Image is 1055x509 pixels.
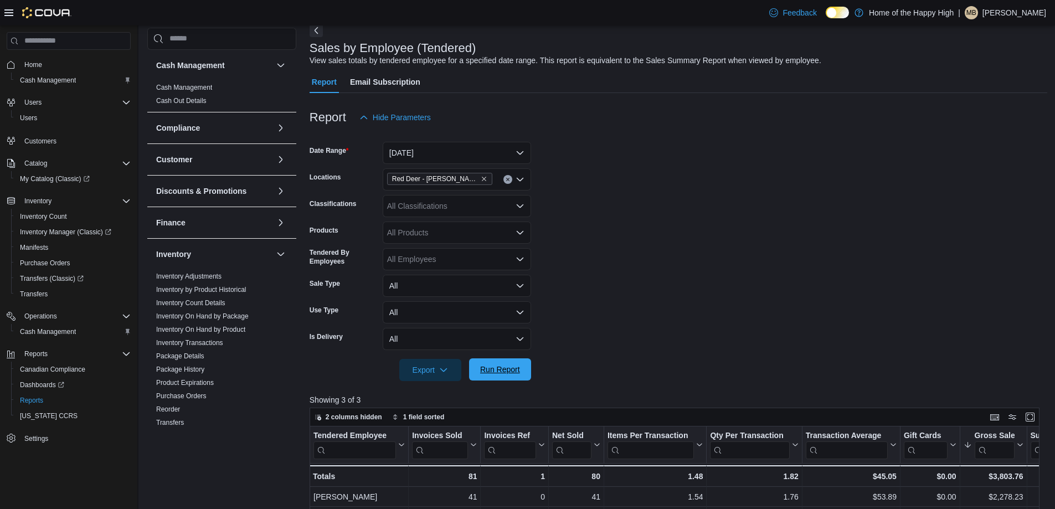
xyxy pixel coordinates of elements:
span: Red Deer - Bower Place - Fire & Flower [387,173,492,185]
button: Cash Management [11,73,135,88]
span: Hide Parameters [373,112,431,123]
span: Customers [24,137,56,146]
span: Dashboards [20,381,64,389]
span: Cash Management [20,327,76,336]
div: $0.00 [904,470,956,483]
span: Purchase Orders [16,256,131,270]
label: Is Delivery [310,332,343,341]
div: Tendered Employee [313,431,396,459]
span: Inventory Count [16,210,131,223]
label: Tendered By Employees [310,248,378,266]
button: Display options [1006,410,1019,424]
a: Reports [16,394,48,407]
a: Cash Management [156,84,212,91]
span: Home [20,58,131,71]
a: Feedback [765,2,821,24]
div: Net Sold [552,431,591,459]
span: Cash Management [156,83,212,92]
button: [DATE] [383,142,531,164]
div: Tendered Employee [313,431,396,441]
a: Transfers [16,287,52,301]
button: Reports [2,346,135,362]
a: Package Details [156,352,204,360]
span: Run Report [480,364,520,375]
span: Inventory Manager (Classic) [16,225,131,239]
span: Transfers [20,290,48,299]
button: Inventory [274,248,287,261]
div: $45.05 [805,470,896,483]
span: Reports [24,349,48,358]
button: Reports [11,393,135,408]
a: My Catalog (Classic) [11,171,135,187]
span: Transfers (Classic) [16,272,131,285]
button: Customer [274,153,287,166]
p: Home of the Happy High [869,6,954,19]
span: Cash Management [16,74,131,87]
span: Inventory Manager (Classic) [20,228,111,236]
button: Manifests [11,240,135,255]
button: Finance [274,216,287,229]
a: Inventory On Hand by Package [156,312,249,320]
p: | [958,6,960,19]
button: Invoices Ref [484,431,544,459]
button: Operations [2,309,135,324]
a: Transfers (Classic) [16,272,88,285]
div: Invoices Sold [412,431,468,441]
a: Inventory Adjustments [156,273,222,280]
a: Customers [20,135,61,148]
div: 41 [552,490,600,503]
img: Cova [22,7,71,18]
button: Items Per Transaction [608,431,703,459]
button: Inventory Count [11,209,135,224]
span: Report [312,71,337,93]
button: Hide Parameters [355,106,435,128]
span: Package History [156,365,204,374]
label: Locations [310,173,341,182]
span: Cash Out Details [156,96,207,105]
div: Invoices Ref [484,431,536,459]
button: Run Report [469,358,531,381]
span: Catalog [24,159,47,168]
div: Items Per Transaction [608,431,694,459]
h3: Sales by Employee (Tendered) [310,42,476,55]
h3: Inventory [156,249,191,260]
button: Purchase Orders [11,255,135,271]
div: 80 [552,470,600,483]
button: Inventory [156,249,272,260]
span: Inventory Count Details [156,299,225,307]
button: Reports [20,347,52,361]
span: Customers [20,133,131,147]
div: Totals [313,470,405,483]
button: Gross Sales [963,431,1023,459]
button: Open list of options [516,255,524,264]
button: Inventory [2,193,135,209]
label: Date Range [310,146,349,155]
span: Inventory [24,197,52,205]
div: [PERSON_NAME] [313,490,405,503]
button: Finance [156,217,272,228]
button: Cash Management [11,324,135,340]
a: Transfers (Classic) [11,271,135,286]
label: Use Type [310,306,338,315]
h3: Finance [156,217,186,228]
span: [US_STATE] CCRS [20,412,78,420]
button: Catalog [2,156,135,171]
div: $53.89 [806,490,897,503]
div: 81 [412,470,477,483]
span: Transfers [156,418,184,427]
button: Enter fullscreen [1023,410,1037,424]
span: Manifests [16,241,131,254]
a: Inventory Transactions [156,339,223,347]
button: Catalog [20,157,52,170]
div: 1.48 [608,470,703,483]
span: My Catalog (Classic) [16,172,131,186]
label: Sale Type [310,279,340,288]
div: Gift Cards [904,431,948,441]
span: Users [20,114,37,122]
button: Users [20,96,46,109]
button: Clear input [503,175,512,184]
button: Discounts & Promotions [274,184,287,198]
span: Users [16,111,131,125]
button: Home [2,56,135,73]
